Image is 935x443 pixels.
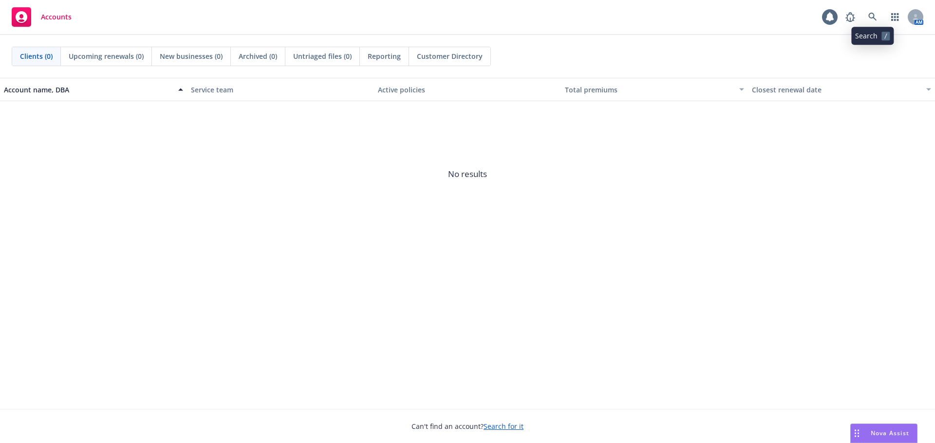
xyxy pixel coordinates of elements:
[368,51,401,61] span: Reporting
[417,51,483,61] span: Customer Directory
[239,51,277,61] span: Archived (0)
[851,424,863,443] div: Drag to move
[69,51,144,61] span: Upcoming renewals (0)
[863,7,882,27] a: Search
[565,85,733,95] div: Total premiums
[4,85,172,95] div: Account name, DBA
[752,85,920,95] div: Closest renewal date
[841,7,860,27] a: Report a Bug
[187,78,374,101] button: Service team
[374,78,561,101] button: Active policies
[871,429,909,437] span: Nova Assist
[411,421,524,431] span: Can't find an account?
[885,7,905,27] a: Switch app
[748,78,935,101] button: Closest renewal date
[160,51,223,61] span: New businesses (0)
[191,85,370,95] div: Service team
[378,85,557,95] div: Active policies
[41,13,72,21] span: Accounts
[8,3,75,31] a: Accounts
[484,422,524,431] a: Search for it
[561,78,748,101] button: Total premiums
[293,51,352,61] span: Untriaged files (0)
[850,424,917,443] button: Nova Assist
[20,51,53,61] span: Clients (0)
